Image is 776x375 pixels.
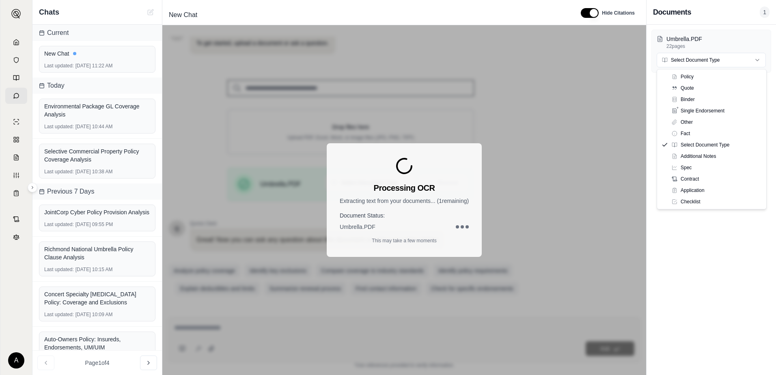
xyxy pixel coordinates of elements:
span: Select Document Type [681,142,730,148]
span: Fact [681,130,690,137]
span: Single Endorsement [681,108,724,114]
span: Contract [681,176,699,182]
span: Other [681,119,693,125]
span: Binder [681,96,695,103]
span: Additional Notes [681,153,716,159]
span: Checklist [681,198,701,205]
span: Spec [681,164,692,171]
span: Application [681,187,705,194]
span: Policy [681,73,694,80]
span: Quote [681,85,694,91]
